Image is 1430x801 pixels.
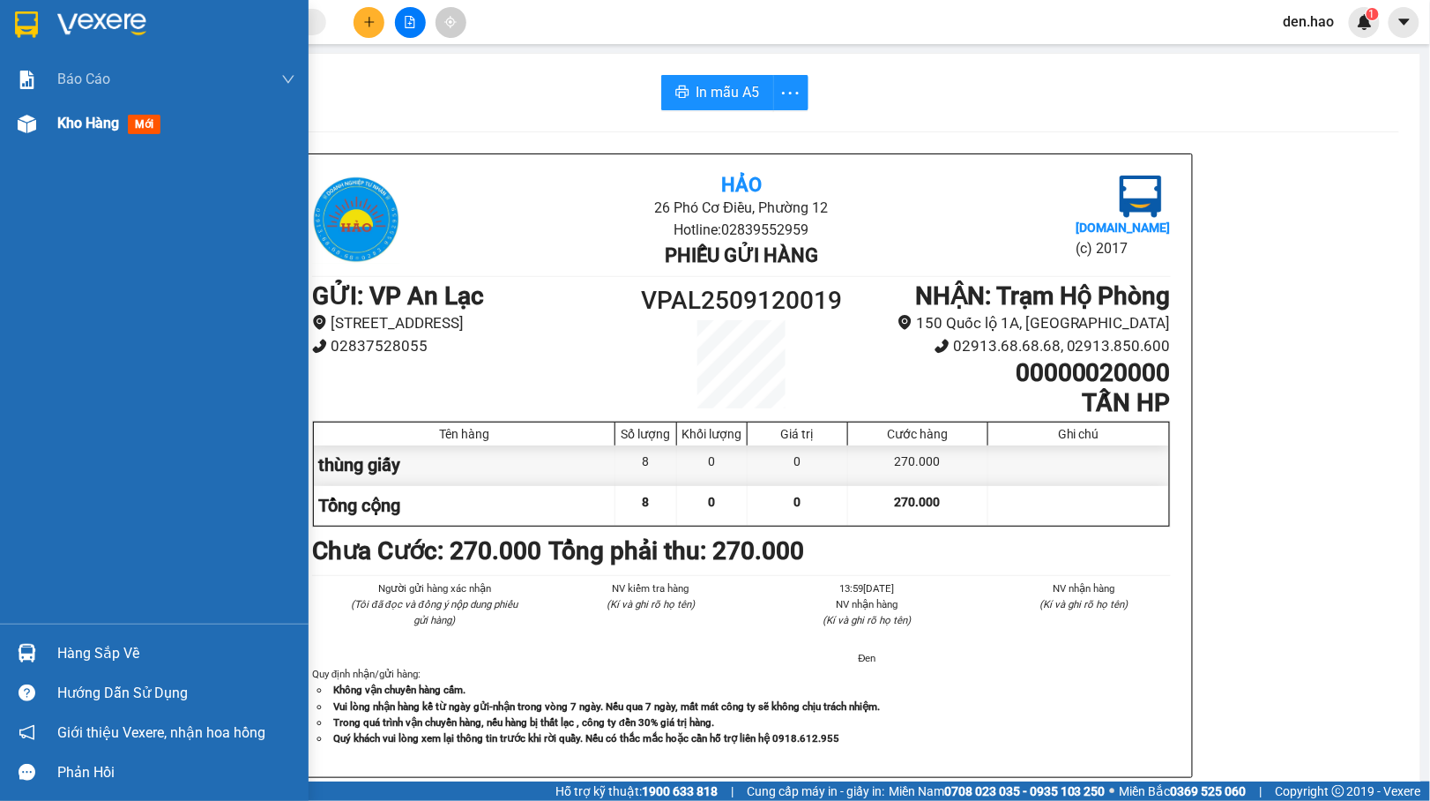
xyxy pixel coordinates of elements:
[333,732,839,745] strong: Quý khách vui lòng xem lại thông tin trước khi rời quầy. Nếu có thắc mắc hoặc cần hỗ trợ liên hệ ...
[1076,221,1171,235] b: [DOMAIN_NAME]
[354,7,384,38] button: plus
[1367,8,1379,20] sup: 1
[665,244,818,266] b: Phiếu gửi hàng
[681,427,742,441] div: Khối lượng
[57,115,119,131] span: Kho hàng
[1369,8,1375,20] span: 1
[915,281,1171,311] b: NHẬN : Trạm Hộ Phòng
[1076,237,1171,259] li: (c) 2017
[895,495,941,509] span: 270.000
[780,596,955,612] li: NV nhận hàng
[823,614,912,626] i: (Kí và ghi rõ họ tên)
[18,115,36,133] img: warehouse-icon
[347,580,522,596] li: Người gửi hàng xác nhận
[848,445,988,485] div: 270.000
[849,334,1171,358] li: 02913.68.68.68, 02913.850.600
[793,495,801,509] span: 0
[661,75,774,110] button: printerIn mẫu A5
[849,388,1171,418] h1: TẤN HP
[57,68,110,90] span: Báo cáo
[436,7,466,38] button: aim
[780,650,955,666] li: Đen
[57,680,295,707] div: Hướng dẫn sử dụng
[748,445,848,485] div: 0
[773,75,808,110] button: more
[19,724,35,741] span: notification
[1270,11,1349,33] span: den.hao
[889,782,1106,801] span: Miền Nam
[165,43,737,65] li: 26 Phó Cơ Điều, Phường 12
[620,427,672,441] div: Số lượng
[404,16,416,28] span: file-add
[312,311,634,335] li: [STREET_ADDRESS]
[1039,598,1128,610] i: (Kí và ghi rõ họ tên)
[333,716,714,729] strong: Trong quá trình vận chuyển hàng, nếu hàng bị thất lạc , công ty đền 30% giá trị hàng.
[993,427,1165,441] div: Ghi chú
[18,644,36,663] img: warehouse-icon
[22,22,110,110] img: logo.jpg
[363,16,376,28] span: plus
[615,445,677,485] div: 8
[944,784,1106,798] strong: 0708 023 035 - 0935 103 250
[312,536,541,565] b: Chưa Cước : 270.000
[19,685,35,701] span: question-circle
[57,640,295,667] div: Hàng sắp về
[752,427,843,441] div: Giá trị
[642,495,649,509] span: 8
[312,339,327,354] span: phone
[897,315,912,330] span: environment
[849,311,1171,335] li: 150 Quốc lộ 1A, [GEOGRAPHIC_DATA]
[1120,782,1247,801] span: Miền Bắc
[1260,782,1262,801] span: |
[675,85,689,101] span: printer
[708,495,715,509] span: 0
[318,427,610,441] div: Tên hàng
[444,16,457,28] span: aim
[312,315,327,330] span: environment
[696,81,760,103] span: In mẫu A5
[1110,788,1115,795] span: ⚪️
[747,782,884,801] span: Cung cấp máy in - giấy in:
[57,722,265,744] span: Giới thiệu Vexere, nhận hoa hồng
[128,115,160,134] span: mới
[634,281,849,320] h1: VPAL2509120019
[318,495,400,516] span: Tổng cộng
[1357,14,1373,30] img: icon-new-feature
[352,598,518,626] i: (Tôi đã đọc và đồng ý nộp dung phiếu gửi hàng)
[312,666,1171,745] div: Quy định nhận/gửi hàng :
[677,445,748,485] div: 0
[15,11,38,38] img: logo-vxr
[555,782,718,801] span: Hỗ trợ kỹ thuật:
[853,427,983,441] div: Cước hàng
[22,128,194,157] b: GỬI : VP An Lạc
[333,684,465,696] strong: Không vận chuyển hàng cấm.
[18,71,36,89] img: solution-icon
[455,219,1027,241] li: Hotline: 02839552959
[997,580,1172,596] li: NV nhận hàng
[607,598,695,610] i: (Kí và ghi rõ họ tên)
[1332,785,1344,797] span: copyright
[312,334,634,358] li: 02837528055
[395,7,426,38] button: file-add
[19,764,35,781] span: message
[333,700,880,713] strong: Vui lòng nhận hàng kể từ ngày gửi-nhận trong vòng 7 ngày. Nếu qua 7 ngày, mất mát công ty sẽ khôn...
[1389,7,1419,38] button: caret-down
[548,536,804,565] b: Tổng phải thu: 270.000
[57,760,295,786] div: Phản hồi
[455,197,1027,219] li: 26 Phó Cơ Điều, Phường 12
[1396,14,1412,30] span: caret-down
[849,358,1171,388] h1: 00000020000
[642,784,718,798] strong: 1900 633 818
[1171,784,1247,798] strong: 0369 525 060
[780,580,955,596] li: 13:59[DATE]
[935,339,950,354] span: phone
[731,782,734,801] span: |
[1120,176,1162,218] img: logo.jpg
[165,65,737,87] li: Hotline: 02839552959
[774,82,808,104] span: more
[314,445,615,485] div: thùng giấy
[564,580,739,596] li: NV kiểm tra hàng
[281,72,295,86] span: down
[312,281,484,311] b: GỬI : VP An Lạc
[721,174,762,196] b: Hảo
